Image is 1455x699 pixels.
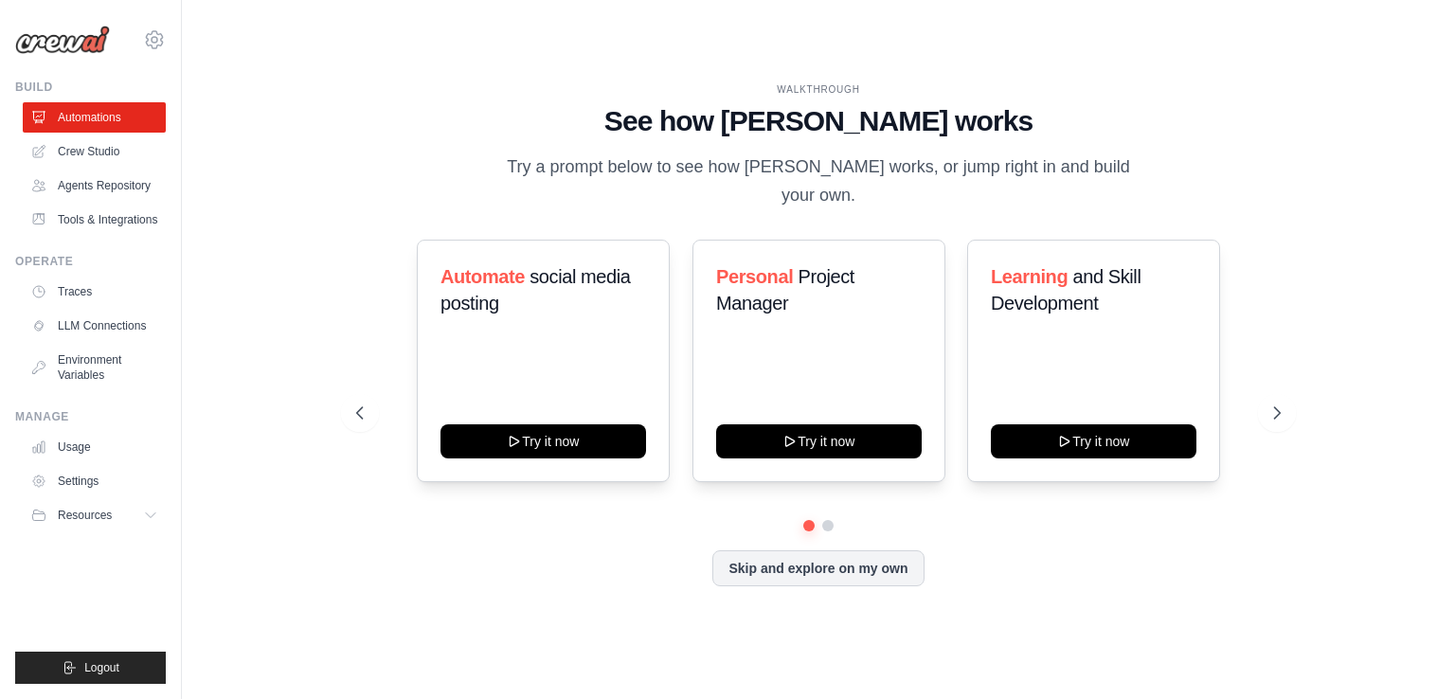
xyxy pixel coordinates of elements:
[991,266,1068,287] span: Learning
[15,80,166,95] div: Build
[23,170,166,201] a: Agents Repository
[440,266,525,287] span: Automate
[58,508,112,523] span: Resources
[23,345,166,390] a: Environment Variables
[716,266,793,287] span: Personal
[500,153,1137,209] p: Try a prompt below to see how [PERSON_NAME] works, or jump right in and build your own.
[84,660,119,675] span: Logout
[712,550,924,586] button: Skip and explore on my own
[23,277,166,307] a: Traces
[23,466,166,496] a: Settings
[991,266,1141,314] span: and Skill Development
[23,432,166,462] a: Usage
[1360,608,1455,699] iframe: Chat Widget
[23,205,166,235] a: Tools & Integrations
[23,102,166,133] a: Automations
[23,136,166,167] a: Crew Studio
[356,104,1281,138] h1: See how [PERSON_NAME] works
[15,26,110,54] img: Logo
[440,266,631,314] span: social media posting
[15,254,166,269] div: Operate
[440,424,646,458] button: Try it now
[716,424,922,458] button: Try it now
[15,409,166,424] div: Manage
[23,500,166,530] button: Resources
[15,652,166,684] button: Logout
[716,266,854,314] span: Project Manager
[991,424,1196,458] button: Try it now
[23,311,166,341] a: LLM Connections
[356,82,1281,97] div: WALKTHROUGH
